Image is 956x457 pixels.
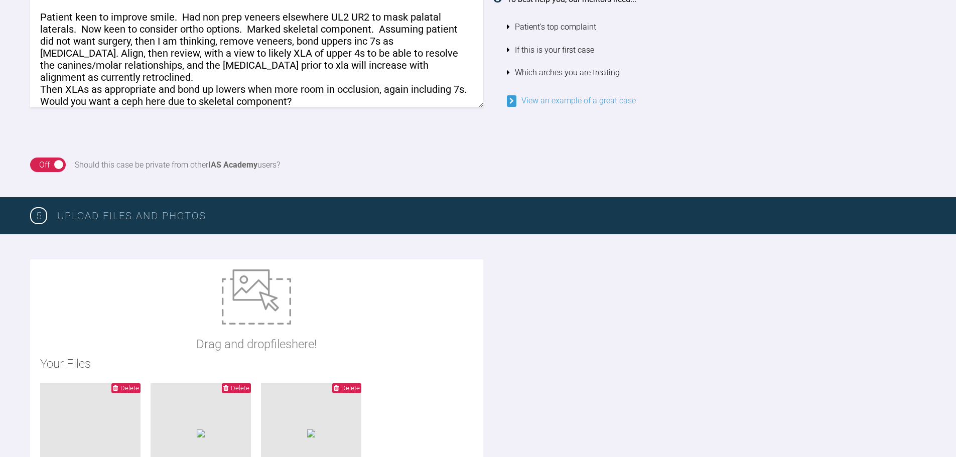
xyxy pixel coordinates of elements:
li: Which arches you are treating [507,61,926,84]
span: 5 [30,207,47,224]
img: eda59b7a-c017-4e4b-9d66-4f00f5fdabe9 [307,429,315,437]
div: Off [39,159,50,172]
div: Should this case be private from other users? [75,159,280,172]
a: View an example of a great case [507,96,636,105]
h2: Your Files [40,354,473,373]
img: 034ac405-2c12-4c63-b551-3d60b4438691 [197,429,205,437]
span: Delete [120,384,139,392]
p: Drag and drop files here! [196,335,317,354]
h3: Upload Files and Photos [57,208,926,224]
li: Patient's top complaint [507,16,926,39]
span: Delete [341,384,360,392]
span: Delete [231,384,249,392]
li: If this is your first case [507,39,926,62]
strong: IAS Academy [208,160,257,170]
